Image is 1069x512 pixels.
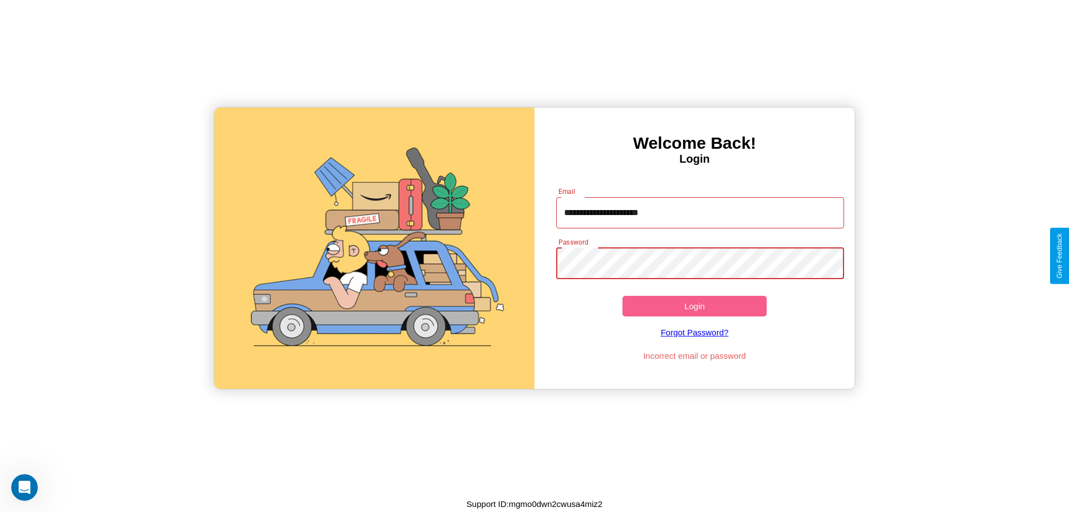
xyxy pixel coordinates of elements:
img: gif [214,108,534,389]
label: Password [558,237,588,247]
button: Login [622,296,767,316]
a: Forgot Password? [551,316,839,348]
p: Incorrect email or password [551,348,839,363]
iframe: Intercom live chat [11,474,38,501]
label: Email [558,187,576,196]
div: Give Feedback [1056,233,1063,279]
h3: Welcome Back! [534,134,855,153]
p: Support ID: mgmo0dwn2cwusa4miz2 [467,496,602,511]
h4: Login [534,153,855,165]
